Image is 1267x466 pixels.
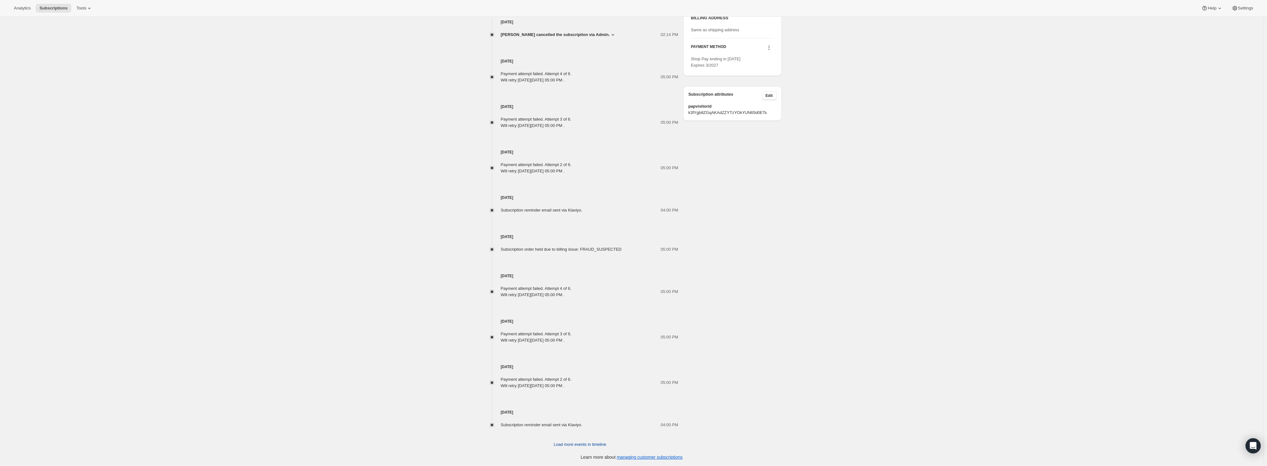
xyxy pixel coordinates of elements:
span: 04:00 PM [661,207,678,213]
h4: [DATE] [482,364,678,370]
span: 05:00 PM [661,379,678,386]
button: Help [1198,4,1226,13]
span: 05:00 PM [661,334,678,340]
h4: [DATE] [482,409,678,415]
h3: PAYMENT METHOD [691,44,726,53]
button: Edit [762,91,777,100]
span: papvisitorid [688,103,776,110]
span: Analytics [14,6,31,11]
span: 05:00 PM [661,289,678,295]
span: 05:00 PM [661,246,678,253]
span: Subscriptions [39,6,68,11]
div: Payment attempt failed. Attempt 4 of 6. Will retry [DATE][DATE] 05:00 PM . [501,71,571,83]
span: 04:00 PM [661,422,678,428]
button: Tools [73,4,96,13]
h4: [DATE] [482,19,678,25]
div: Payment attempt failed. Attempt 3 of 6. Will retry [DATE][DATE] 05:00 PM . [501,331,571,344]
span: Subscription reminder email sent via Klaviyo. [501,208,583,212]
h4: [DATE] [482,234,678,240]
div: Payment attempt failed. Attempt 2 of 6. Will retry [DATE][DATE] 05:00 PM . [501,162,571,174]
a: managing customer subscriptions [617,455,683,460]
span: Subscription order held due to billing issue: FRAUD_SUSPECTED [501,247,622,252]
span: 05:00 PM [661,74,678,80]
span: 05:00 PM [661,119,678,126]
span: 05:00 PM [661,165,678,171]
div: Payment attempt failed. Attempt 4 of 6. Will retry [DATE][DATE] 05:00 PM . [501,285,571,298]
h3: Subscription attributes [688,91,762,100]
span: Load more events in timeline [554,441,606,448]
span: 02:14 PM [661,32,678,38]
span: Edit [766,93,773,98]
h4: [DATE] [482,58,678,64]
button: Analytics [10,4,34,13]
span: Tools [76,6,86,11]
h4: [DATE] [482,273,678,279]
h4: [DATE] [482,194,678,201]
p: Learn more about [581,454,683,460]
button: Subscriptions [36,4,71,13]
span: [PERSON_NAME] cancelled the subscription via Admin. [501,32,610,38]
h4: [DATE] [482,318,678,325]
span: Subscription reminder email sent via Klaviyo. [501,422,583,427]
h4: [DATE] [482,104,678,110]
span: Shop Pay ending in [DATE] Expires 3/2027 [691,57,740,68]
button: Load more events in timeline [550,439,610,450]
span: k3fYgb8ZGqAKAdZZYTzYOkYUN65d0ETs [688,110,776,116]
div: Open Intercom Messenger [1246,438,1261,453]
span: Help [1208,6,1216,11]
span: Settings [1238,6,1253,11]
div: Payment attempt failed. Attempt 3 of 6. Will retry [DATE][DATE] 05:00 PM . [501,116,571,129]
button: Settings [1228,4,1257,13]
div: Payment attempt failed. Attempt 2 of 6. Will retry [DATE][DATE] 05:00 PM . [501,376,571,389]
h3: BILLING ADDRESS [691,15,774,21]
button: [PERSON_NAME] cancelled the subscription via Admin. [501,32,616,38]
span: Same as shipping address [691,27,739,32]
h4: [DATE] [482,149,678,155]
